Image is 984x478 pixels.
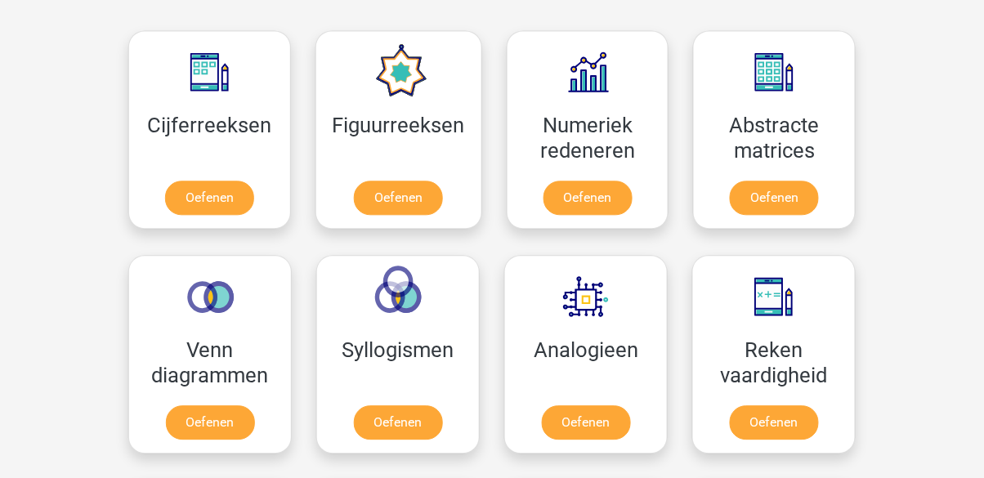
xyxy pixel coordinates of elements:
a: Oefenen [354,181,443,215]
a: Oefenen [730,181,819,215]
a: Oefenen [166,405,255,440]
a: Oefenen [730,405,819,440]
a: Oefenen [354,405,443,440]
a: Oefenen [543,181,633,215]
a: Oefenen [165,181,254,215]
a: Oefenen [542,405,631,440]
